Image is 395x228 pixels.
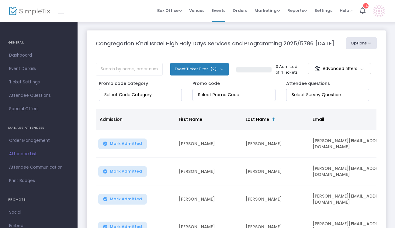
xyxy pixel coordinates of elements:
[189,3,204,18] span: Venues
[314,66,321,72] img: filter
[9,78,68,86] span: Ticket Settings
[110,197,142,202] span: Mark Admitted
[100,116,123,122] span: Admission
[274,64,300,75] p: 0 Admitted of 4 Tickets
[286,80,330,87] label: Attendee questions
[110,169,142,174] span: Mark Admitted
[175,130,242,158] td: [PERSON_NAME]
[157,8,182,13] span: Box Office
[110,141,142,146] span: Mark Admitted
[287,8,307,13] span: Reports
[246,116,269,122] span: Last Name
[175,185,242,213] td: [PERSON_NAME]
[9,65,68,73] span: Event Details
[99,80,148,87] label: Promo code category
[363,3,369,9] div: 16
[104,92,179,98] input: NO DATA FOUND
[170,63,229,75] button: Event Ticket Filter(2)
[9,105,68,113] span: Special Offers
[210,67,217,72] span: (2)
[255,8,280,13] span: Marketing
[8,37,69,49] h4: GENERAL
[242,158,309,185] td: [PERSON_NAME]
[192,80,220,87] label: Promo code
[9,177,68,185] span: Print Badges
[292,92,366,98] input: Select Survey Question
[340,8,352,13] span: Help
[98,139,147,149] button: Mark Admitted
[314,3,332,18] span: Settings
[179,116,202,122] span: First Name
[9,150,68,158] span: Attendee List
[9,51,68,59] span: Dashboard
[242,130,309,158] td: [PERSON_NAME]
[9,137,68,145] span: Order Management
[96,39,334,47] m-panel-title: Congregation B'nai Israel High Holy Days Services and Programming 2025/5786 [DATE]
[242,185,309,213] td: [PERSON_NAME]
[98,194,147,205] button: Mark Admitted
[308,63,371,74] m-button: Advanced filters
[212,3,225,18] span: Events
[175,158,242,185] td: [PERSON_NAME]
[96,63,163,75] input: Search by name, order number, email, ip address
[9,92,68,100] span: Attendee Questions
[8,194,69,206] h4: PROMOTE
[9,163,68,171] span: Attendee Communication
[9,209,68,216] span: Social
[233,3,247,18] span: Orders
[271,117,276,122] span: Sortable
[98,166,147,177] button: Mark Admitted
[313,116,324,122] span: Email
[198,92,272,98] input: NO DATA FOUND
[8,122,69,134] h4: MANAGE ATTENDEES
[346,37,377,49] button: Options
